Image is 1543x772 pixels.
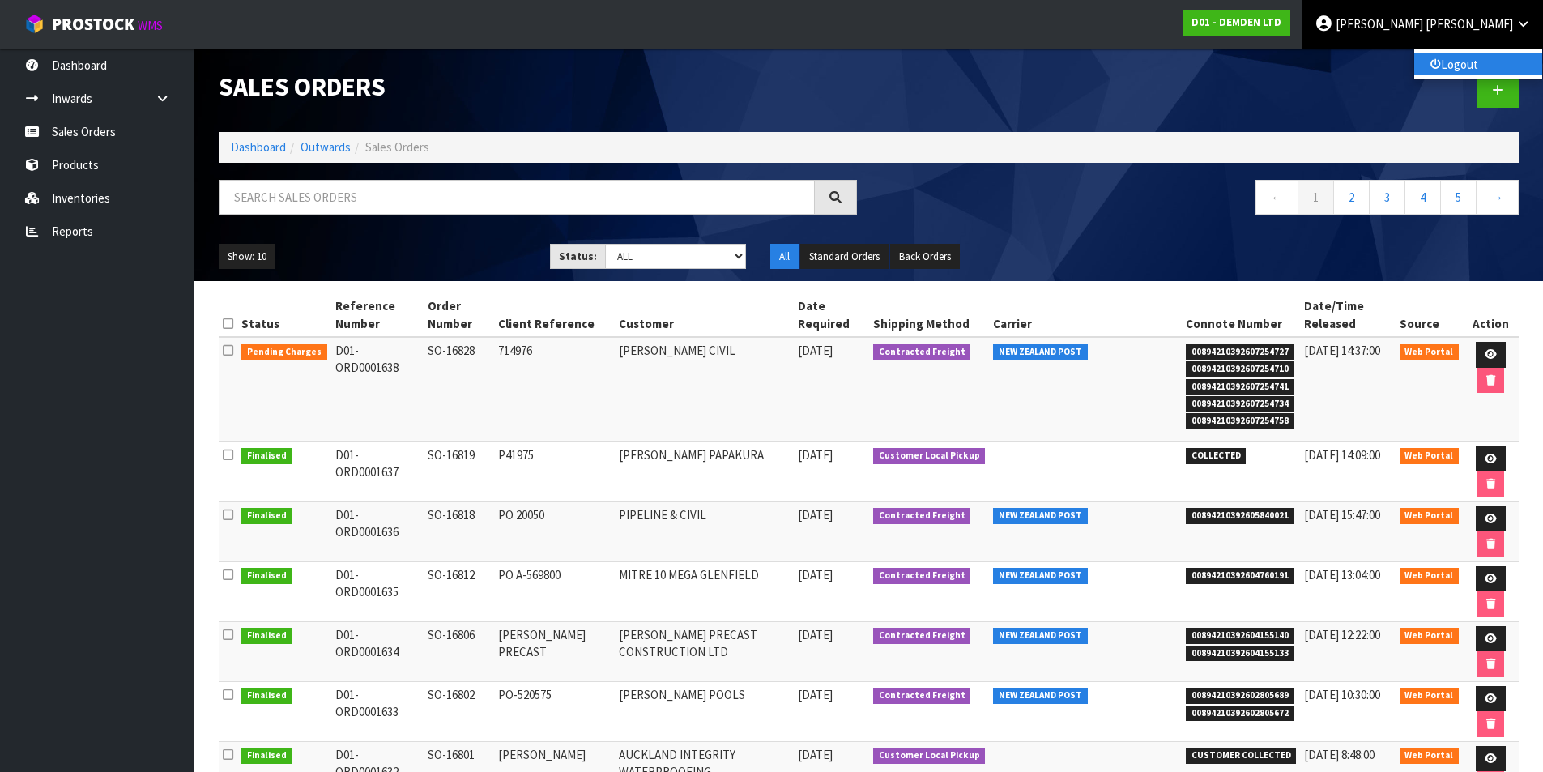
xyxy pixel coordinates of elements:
[219,73,857,101] h1: Sales Orders
[1298,180,1334,215] a: 1
[494,293,615,337] th: Client Reference
[424,337,494,441] td: SO-16828
[615,681,794,741] td: [PERSON_NAME] POOLS
[241,688,292,704] span: Finalised
[798,747,833,762] span: [DATE]
[241,568,292,584] span: Finalised
[231,139,286,155] a: Dashboard
[1400,448,1460,464] span: Web Portal
[993,568,1088,584] span: NEW ZEALAND POST
[770,244,799,270] button: All
[138,18,163,33] small: WMS
[798,687,833,702] span: [DATE]
[1304,627,1380,642] span: [DATE] 12:22:00
[1336,16,1423,32] span: [PERSON_NAME]
[1333,180,1370,215] a: 2
[1186,508,1294,524] span: 00894210392605840021
[1400,344,1460,360] span: Web Portal
[1369,180,1405,215] a: 3
[1304,343,1380,358] span: [DATE] 14:37:00
[424,681,494,741] td: SO-16802
[219,244,275,270] button: Show: 10
[993,688,1088,704] span: NEW ZEALAND POST
[219,180,815,215] input: Search sales orders
[1186,448,1247,464] span: COLLECTED
[873,448,986,464] span: Customer Local Pickup
[494,681,615,741] td: PO-520575
[1186,646,1294,662] span: 00894210392604155133
[800,244,889,270] button: Standard Orders
[1400,688,1460,704] span: Web Portal
[798,627,833,642] span: [DATE]
[331,681,424,741] td: D01-ORD0001633
[1186,396,1294,412] span: 00894210392607254734
[241,344,327,360] span: Pending Charges
[1304,507,1380,522] span: [DATE] 15:47:00
[873,568,971,584] span: Contracted Freight
[873,344,971,360] span: Contracted Freight
[798,567,833,582] span: [DATE]
[331,501,424,561] td: D01-ORD0001636
[993,344,1088,360] span: NEW ZEALAND POST
[241,628,292,644] span: Finalised
[24,14,45,34] img: cube-alt.png
[1186,344,1294,360] span: 00894210392607254727
[993,628,1088,644] span: NEW ZEALAND POST
[1186,628,1294,644] span: 00894210392604155140
[1463,293,1519,337] th: Action
[873,508,971,524] span: Contracted Freight
[1300,293,1395,337] th: Date/Time Released
[989,293,1182,337] th: Carrier
[1186,706,1294,722] span: 00894210392602805672
[1400,568,1460,584] span: Web Portal
[365,139,429,155] span: Sales Orders
[993,508,1088,524] span: NEW ZEALAND POST
[1396,293,1464,337] th: Source
[1404,180,1441,215] a: 4
[1400,628,1460,644] span: Web Portal
[1400,748,1460,764] span: Web Portal
[424,501,494,561] td: SO-16818
[1186,688,1294,704] span: 00894210392602805689
[873,628,971,644] span: Contracted Freight
[1186,568,1294,584] span: 00894210392604760191
[1476,180,1519,215] a: →
[1400,508,1460,524] span: Web Portal
[241,508,292,524] span: Finalised
[890,244,960,270] button: Back Orders
[798,447,833,463] span: [DATE]
[494,441,615,501] td: P41975
[1255,180,1298,215] a: ←
[241,748,292,764] span: Finalised
[331,441,424,501] td: D01-ORD0001637
[798,507,833,522] span: [DATE]
[331,293,424,337] th: Reference Number
[424,621,494,681] td: SO-16806
[301,139,351,155] a: Outwards
[1186,413,1294,429] span: 00894210392607254758
[615,621,794,681] td: [PERSON_NAME] PRECAST CONSTRUCTION LTD
[494,621,615,681] td: [PERSON_NAME] PRECAST
[615,561,794,621] td: MITRE 10 MEGA GLENFIELD
[1426,16,1513,32] span: [PERSON_NAME]
[869,293,990,337] th: Shipping Method
[873,688,971,704] span: Contracted Freight
[881,180,1520,220] nav: Page navigation
[615,337,794,441] td: [PERSON_NAME] CIVIL
[1304,447,1380,463] span: [DATE] 14:09:00
[798,343,833,358] span: [DATE]
[1186,361,1294,377] span: 00894210392607254710
[1182,293,1301,337] th: Connote Number
[241,448,292,464] span: Finalised
[424,561,494,621] td: SO-16812
[331,621,424,681] td: D01-ORD0001634
[1304,747,1375,762] span: [DATE] 8:48:00
[794,293,868,337] th: Date Required
[424,441,494,501] td: SO-16819
[331,337,424,441] td: D01-ORD0001638
[1440,180,1477,215] a: 5
[615,441,794,501] td: [PERSON_NAME] PAPAKURA
[1304,567,1380,582] span: [DATE] 13:04:00
[237,293,331,337] th: Status
[494,501,615,561] td: PO 20050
